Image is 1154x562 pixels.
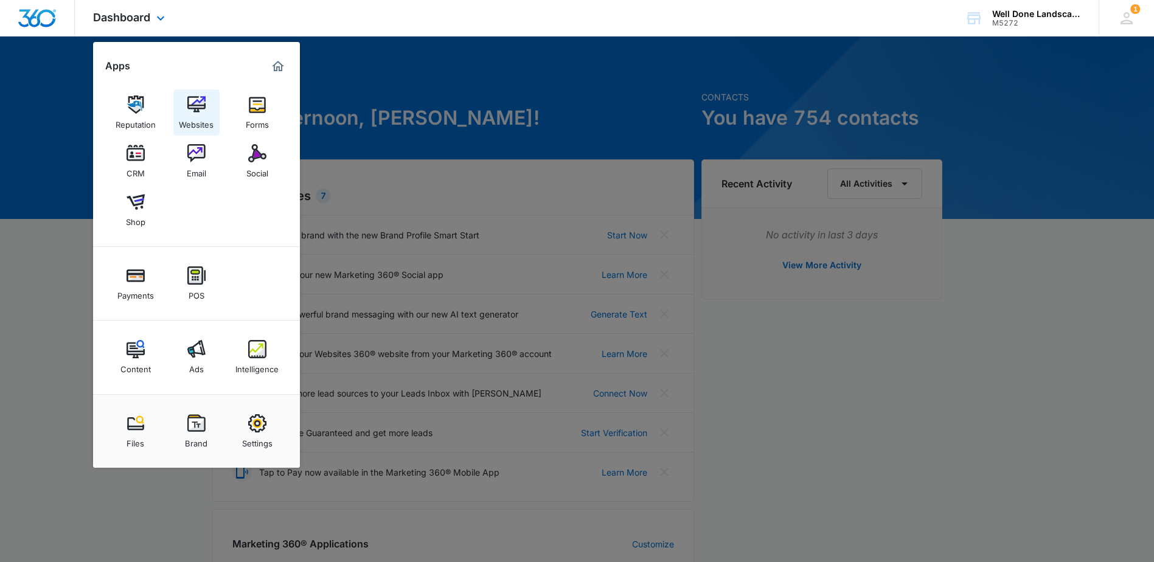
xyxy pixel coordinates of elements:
[234,334,280,380] a: Intelligence
[120,358,151,374] div: Content
[1130,4,1140,14] span: 1
[173,334,220,380] a: Ads
[113,138,159,184] a: CRM
[242,432,273,448] div: Settings
[113,89,159,136] a: Reputation
[185,432,207,448] div: Brand
[234,408,280,454] a: Settings
[117,285,154,300] div: Payments
[173,260,220,307] a: POS
[992,9,1081,19] div: account name
[1130,4,1140,14] div: notifications count
[189,358,204,374] div: Ads
[173,89,220,136] a: Websites
[268,57,288,76] a: Marketing 360® Dashboard
[113,334,159,380] a: Content
[246,114,269,130] div: Forms
[187,162,206,178] div: Email
[113,408,159,454] a: Files
[105,60,130,72] h2: Apps
[173,138,220,184] a: Email
[127,432,144,448] div: Files
[234,89,280,136] a: Forms
[235,358,279,374] div: Intelligence
[189,285,204,300] div: POS
[992,19,1081,27] div: account id
[113,187,159,233] a: Shop
[246,162,268,178] div: Social
[113,260,159,307] a: Payments
[127,162,145,178] div: CRM
[116,114,156,130] div: Reputation
[126,211,145,227] div: Shop
[173,408,220,454] a: Brand
[234,138,280,184] a: Social
[93,11,150,24] span: Dashboard
[179,114,214,130] div: Websites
